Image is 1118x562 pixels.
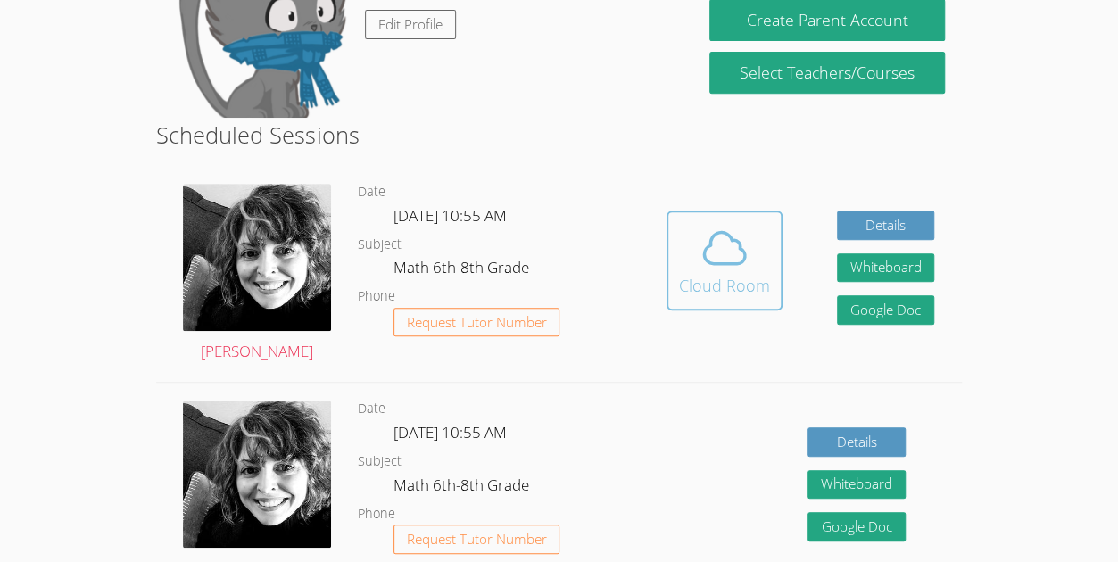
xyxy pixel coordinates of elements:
button: Whiteboard [807,470,906,500]
div: Cloud Room [679,273,770,298]
a: Google Doc [837,295,935,325]
dt: Phone [358,503,395,525]
dd: Math 6th-8th Grade [393,473,533,503]
button: Cloud Room [667,211,783,310]
a: Details [837,211,935,240]
span: [DATE] 10:55 AM [393,422,507,442]
dd: Math 6th-8th Grade [393,255,533,285]
span: Request Tutor Number [407,533,547,546]
a: Edit Profile [365,10,456,39]
a: [PERSON_NAME] [183,184,331,364]
button: Request Tutor Number [393,525,560,554]
dt: Phone [358,285,395,308]
dt: Subject [358,234,402,256]
button: Whiteboard [837,253,935,283]
img: avatar.png [183,184,331,330]
img: avatar.png [183,401,331,547]
dt: Subject [358,450,402,473]
a: Select Teachers/Courses [709,52,946,94]
span: [DATE] 10:55 AM [393,205,507,226]
dt: Date [358,398,385,420]
dt: Date [358,181,385,203]
button: Request Tutor Number [393,308,560,337]
a: Google Doc [807,512,906,541]
a: Details [807,427,906,457]
span: Request Tutor Number [407,316,547,329]
h2: Scheduled Sessions [156,118,961,152]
